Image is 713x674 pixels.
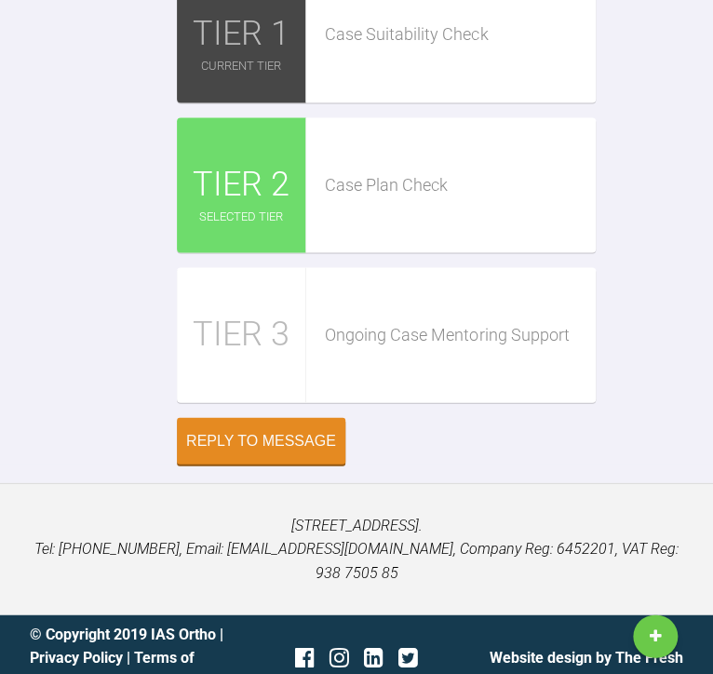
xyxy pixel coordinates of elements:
[325,21,596,48] div: Case Suitability Check
[177,417,345,464] button: Reply to Message
[325,171,596,198] div: Case Plan Check
[325,321,596,348] div: Ongoing Case Mentoring Support
[193,307,289,361] span: TIER 3
[633,614,678,657] a: New Case
[30,648,123,666] a: Privacy Policy
[186,432,336,449] div: Reply to Message
[30,513,683,585] p: [STREET_ADDRESS]. Tel: [PHONE_NUMBER], Email: [EMAIL_ADDRESS][DOMAIN_NAME], Company Reg: 6452201,...
[193,157,289,211] span: TIER 2
[490,648,683,666] a: Website design by The Fresh
[193,7,289,61] span: TIER 1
